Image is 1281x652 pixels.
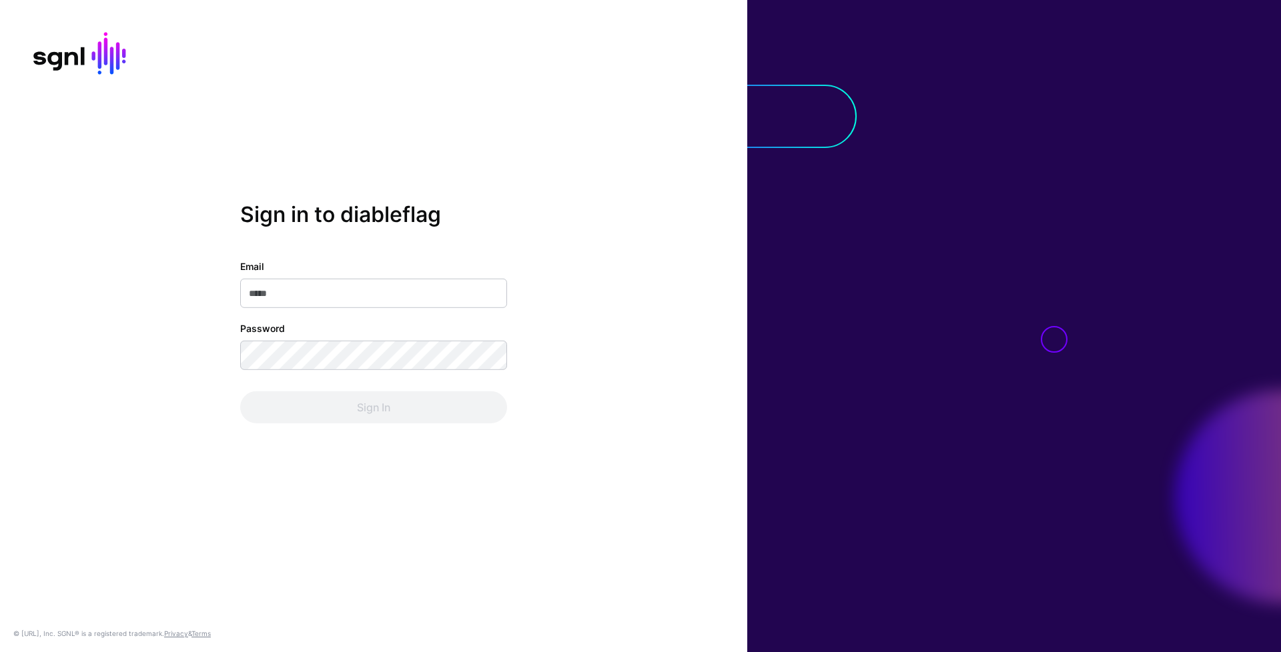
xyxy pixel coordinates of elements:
[240,259,264,273] label: Email
[13,628,211,639] div: © [URL], Inc. SGNL® is a registered trademark. &
[240,321,285,335] label: Password
[240,202,507,227] h2: Sign in to diableflag
[164,629,188,637] a: Privacy
[191,629,211,637] a: Terms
